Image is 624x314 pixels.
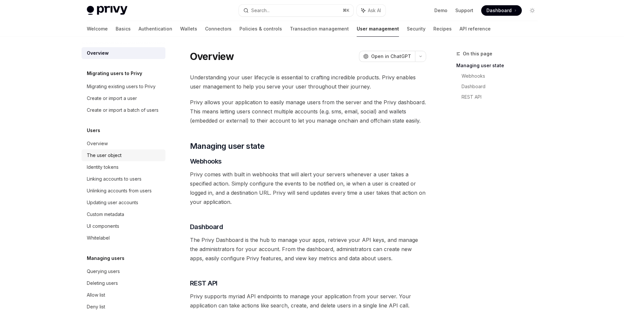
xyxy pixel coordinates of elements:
button: Ask AI [357,5,386,16]
a: Linking accounts to users [82,173,165,185]
a: Dashboard [481,5,522,16]
a: Overview [82,47,165,59]
a: Welcome [87,21,108,37]
div: UI components [87,222,119,230]
span: REST API [190,279,217,288]
a: User management [357,21,399,37]
a: Dashboard [462,81,543,92]
a: REST API [462,92,543,102]
span: Ask AI [368,7,381,14]
div: Search... [251,7,270,14]
div: Querying users [87,267,120,275]
a: Support [455,7,473,14]
div: Linking accounts to users [87,175,142,183]
span: Webhooks [190,157,222,166]
div: Unlinking accounts from users [87,187,152,195]
div: Whitelabel [87,234,110,242]
a: Demo [434,7,447,14]
span: Managing user state [190,141,265,151]
a: Recipes [433,21,452,37]
a: Webhooks [462,71,543,81]
span: Understanding your user lifecycle is essential to crafting incredible products. Privy enables use... [190,73,426,91]
div: Overview [87,49,109,57]
span: ⌘ K [343,8,350,13]
div: Create or import a batch of users [87,106,159,114]
a: Identity tokens [82,161,165,173]
h5: Managing users [87,254,124,262]
span: Privy allows your application to easily manage users from the server and the Privy dashboard. Thi... [190,98,426,125]
div: Deleting users [87,279,118,287]
a: Allow list [82,289,165,301]
a: Create or import a batch of users [82,104,165,116]
span: Privy supports myriad API endpoints to manage your application from your server. Your application... [190,292,426,310]
a: Updating user accounts [82,197,165,208]
div: Custom metadata [87,210,124,218]
a: Policies & controls [239,21,282,37]
a: Basics [116,21,131,37]
span: Privy comes with built in webhooks that will alert your servers whenever a user takes a specified... [190,170,426,206]
div: Identity tokens [87,163,119,171]
h1: Overview [190,50,234,62]
a: Whitelabel [82,232,165,244]
a: Transaction management [290,21,349,37]
h5: Users [87,127,100,134]
button: Search...⌘K [239,5,353,16]
a: Overview [82,138,165,149]
a: Custom metadata [82,208,165,220]
span: On this page [463,50,492,58]
a: API reference [460,21,491,37]
a: Create or import a user [82,92,165,104]
span: The Privy Dashboard is the hub to manage your apps, retrieve your API keys, and manage the admini... [190,235,426,263]
div: Deny list [87,303,105,311]
div: Updating user accounts [87,199,138,206]
a: Security [407,21,425,37]
div: The user object [87,151,122,159]
a: Querying users [82,265,165,277]
div: Overview [87,140,108,147]
h5: Migrating users to Privy [87,69,142,77]
a: Migrating existing users to Privy [82,81,165,92]
img: light logo [87,6,127,15]
a: Authentication [139,21,172,37]
div: Create or import a user [87,94,137,102]
span: Dashboard [486,7,512,14]
span: Open in ChatGPT [371,53,411,60]
div: Allow list [87,291,105,299]
a: Deleting users [82,277,165,289]
a: Deny list [82,301,165,313]
div: Migrating existing users to Privy [87,83,156,90]
span: Dashboard [190,222,223,231]
a: The user object [82,149,165,161]
a: Unlinking accounts from users [82,185,165,197]
a: Managing user state [456,60,543,71]
a: Wallets [180,21,197,37]
button: Toggle dark mode [527,5,538,16]
a: UI components [82,220,165,232]
button: Open in ChatGPT [359,51,415,62]
a: Connectors [205,21,232,37]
